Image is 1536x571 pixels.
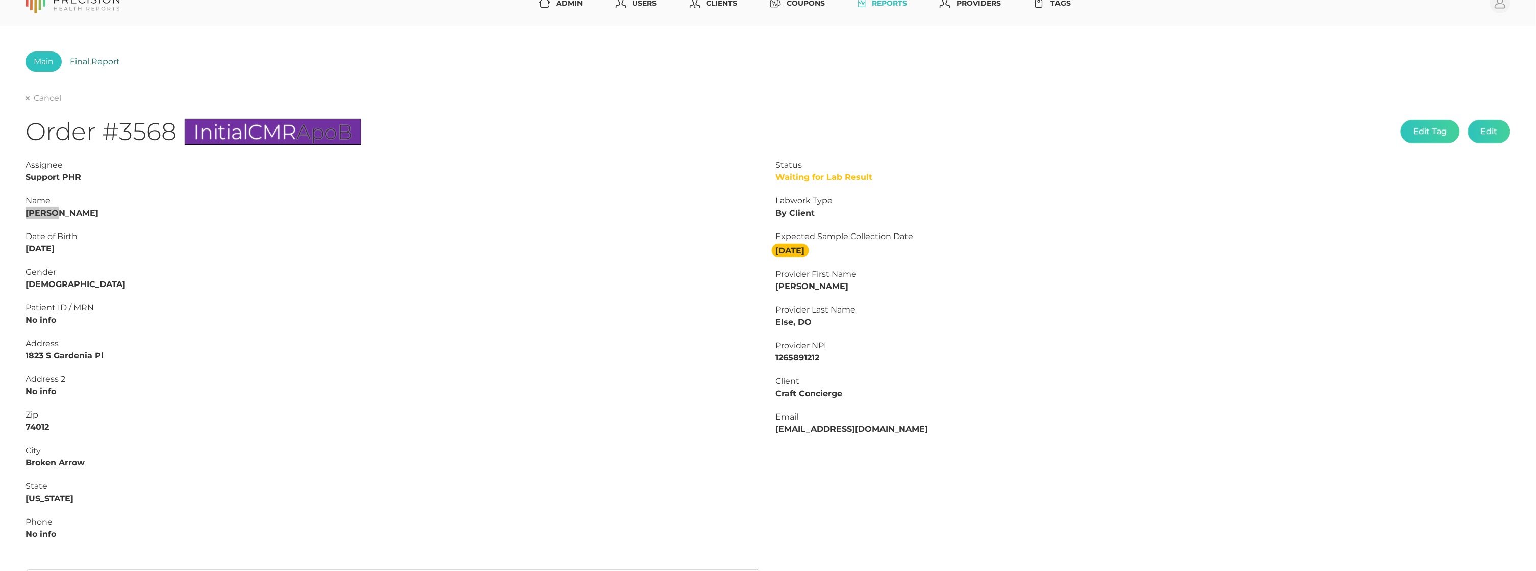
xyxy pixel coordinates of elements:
button: Edit [1468,120,1510,143]
strong: No info [26,386,56,396]
div: Client [776,375,1511,387]
div: Name [26,195,761,207]
div: Patient ID / MRN [26,302,761,314]
strong: Else, DO [776,317,812,327]
div: Date of Birth [26,230,761,243]
strong: 1823 S Gardenia Pl [26,351,104,360]
div: Provider First Name [776,268,1511,280]
div: Email [776,411,1511,423]
div: City [26,445,761,457]
strong: Support PHR [26,172,81,182]
div: Provider NPI [776,340,1511,352]
span: Waiting for Lab Result [776,172,873,182]
strong: [PERSON_NAME] [776,281,849,291]
strong: [EMAIL_ADDRESS][DOMAIN_NAME] [776,424,928,434]
strong: [DATE] [26,244,55,253]
strong: [DEMOGRAPHIC_DATA] [26,279,125,289]
div: Address 2 [26,373,761,385]
strong: 1265891212 [776,353,820,362]
strong: Broken Arrow [26,458,85,468]
div: Address [26,338,761,350]
strong: No info [26,315,56,325]
div: State [26,480,761,492]
strong: [DATE] [772,244,809,257]
strong: No info [26,529,56,539]
div: Expected Sample Collection Date [776,230,1511,243]
div: Gender [26,266,761,278]
a: Main [26,51,62,72]
strong: By Client [776,208,815,218]
strong: [US_STATE] [26,494,73,503]
strong: Craft Concierge [776,388,843,398]
span: CMR [248,119,296,144]
span: ApoB [296,119,352,144]
div: Status [776,159,1511,171]
strong: 74012 [26,422,49,432]
h1: Order #3568 [26,117,361,147]
strong: [PERSON_NAME] [26,208,98,218]
div: Zip [26,409,761,421]
a: Final Report [62,51,128,72]
div: Labwork Type [776,195,1511,207]
span: Initial [193,119,248,144]
div: Phone [26,516,761,528]
button: Edit Tag [1401,120,1460,143]
div: Provider Last Name [776,304,1511,316]
div: Assignee [26,159,761,171]
a: Cancel [26,93,61,103]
